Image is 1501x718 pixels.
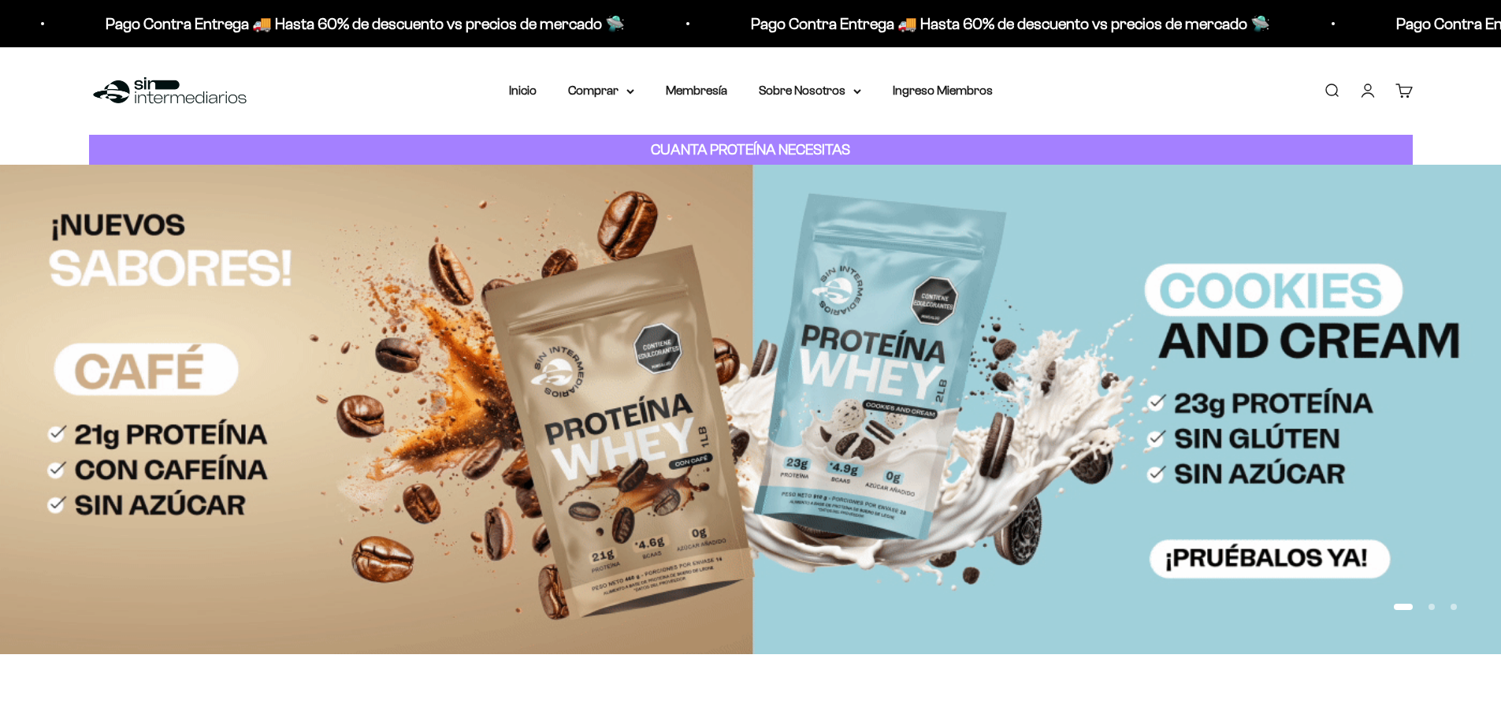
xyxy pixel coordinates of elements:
summary: Sobre Nosotros [759,80,861,101]
summary: Comprar [568,80,634,101]
a: Inicio [509,84,537,97]
a: Ingreso Miembros [893,84,993,97]
p: Pago Contra Entrega 🚚 Hasta 60% de descuento vs precios de mercado 🛸 [64,11,583,36]
strong: CUANTA PROTEÍNA NECESITAS [651,141,850,158]
a: Membresía [666,84,727,97]
p: Pago Contra Entrega 🚚 Hasta 60% de descuento vs precios de mercado 🛸 [709,11,1228,36]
